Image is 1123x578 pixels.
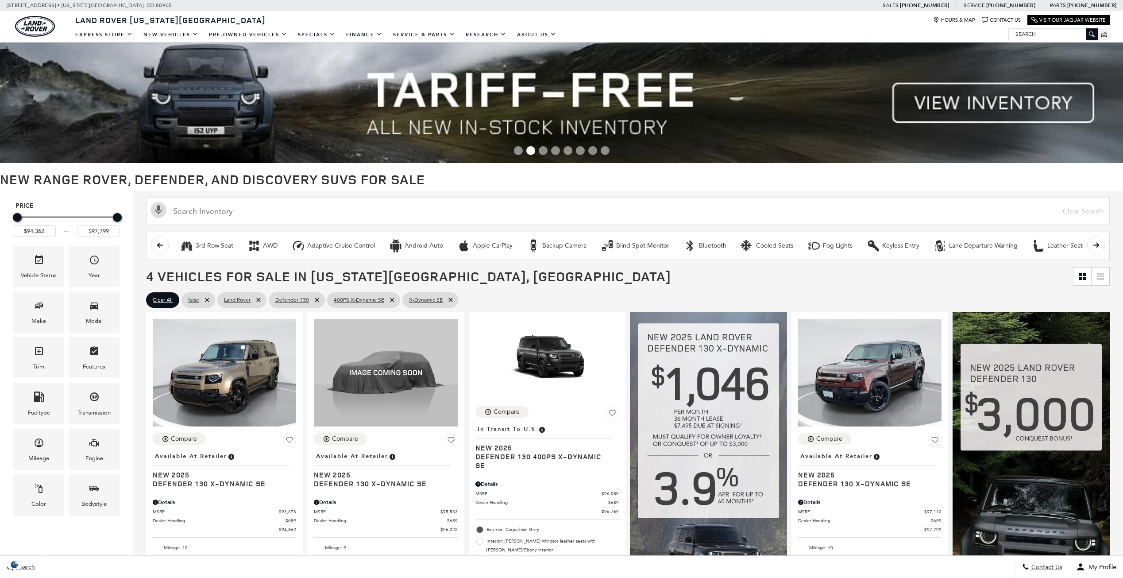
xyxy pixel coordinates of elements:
span: Mileage [34,435,44,454]
svg: Click to toggle on voice search [151,202,166,218]
button: BluetoothBluetooth [679,237,731,255]
span: Go to slide 7 [588,146,597,155]
span: Interior: [PERSON_NAME] Windsor leather seats with [PERSON_NAME]/Ebony interior [486,537,619,555]
a: Land Rover [US_STATE][GEOGRAPHIC_DATA] [70,15,271,25]
span: Available at Retailer [800,451,872,461]
a: Available at RetailerNew 2025Defender 130 X-Dynamic SE [798,450,942,488]
section: Click to Open Cookie Consent Modal [4,560,25,569]
span: $96,222 [440,526,458,533]
div: Pricing Details - Defender 130 400PS X-Dynamic SE [475,480,619,488]
span: Available at Retailer [155,451,227,461]
span: Vehicle has shipped from factory of origin. Estimated time of delivery to Retailer is on average ... [538,424,546,434]
a: Dealer Handling $689 [475,499,619,506]
img: 2025 LAND ROVER Defender 130 X-Dynamic SE [153,319,296,427]
span: Go to slide 3 [539,146,548,155]
nav: Main Navigation [70,27,562,43]
div: Bluetooth [683,239,697,252]
span: Go to slide 5 [563,146,572,155]
span: $94,362 [279,526,296,533]
span: Available at Retailer [316,451,388,461]
img: Opt-Out Icon [4,560,25,569]
a: MSRP $96,080 [475,490,619,497]
li: Mileage: 10 [798,542,942,554]
div: Blind Spot Monitor [601,239,614,252]
span: Make [34,298,44,316]
div: Fog Lights [807,239,821,252]
span: $689 [608,499,619,506]
button: Compare Vehicle [153,433,206,445]
span: $689 [447,517,458,524]
a: land-rover [15,16,55,37]
span: MSRP [475,490,602,497]
div: 3rd Row Seat [180,239,193,252]
div: Apple CarPlay [473,242,513,250]
span: Dealer Handling [475,499,608,506]
a: MSRP $93,673 [153,508,296,515]
a: [PHONE_NUMBER] [986,2,1035,9]
div: Blind Spot Monitor [616,242,669,250]
span: Go to slide 8 [601,146,610,155]
div: MileageMileage [13,429,64,470]
a: MSRP $95,533 [314,508,457,515]
li: Mileage: 10 [153,542,296,554]
div: Pricing Details - Defender 130 X-Dynamic SE [314,498,457,506]
span: Defender 130 X-Dynamic SE [153,479,289,488]
span: $97,110 [924,508,942,515]
a: EXPRESS STORE [70,27,138,43]
span: 400PS X-Dynamic SE [334,295,384,306]
div: Pricing Details - Defender 130 X-Dynamic SE [153,498,296,506]
span: Color [34,481,44,499]
div: Adaptive Cruise Control [307,242,375,250]
button: Android AutoAndroid Auto [384,237,448,255]
span: Trim [34,344,44,362]
span: In Transit to U.S. [478,424,538,434]
span: Fueltype [34,389,44,407]
span: $97,799 [924,526,942,533]
button: Lane Departure WarningLane Departure Warning [929,237,1023,255]
div: Leather Seats [1047,242,1085,250]
a: $94,362 [153,526,296,533]
div: Cooled Seats [756,242,793,250]
span: false [188,295,199,306]
span: Defender 130 400PS X-Dynamic SE [475,452,612,470]
img: 2025 LAND ROVER Defender 130 X-Dynamic SE [314,319,457,427]
span: Vehicle is in stock and ready for immediate delivery. Due to demand, availability is subject to c... [227,451,235,461]
button: Keyless EntryKeyless Entry [862,237,924,255]
a: Available at RetailerNew 2025Defender 130 X-Dynamic SE [153,450,296,488]
span: Go to slide 6 [576,146,585,155]
div: Price [13,210,120,237]
a: Dealer Handling $689 [798,517,942,524]
div: Lane Departure Warning [949,242,1018,250]
div: Bodystyle [81,499,107,509]
div: Model [86,316,103,326]
div: AWD [247,239,261,252]
div: Android Auto [389,239,402,252]
div: ColorColor [13,474,64,516]
button: Save Vehicle [928,433,942,450]
a: $96,222 [314,526,457,533]
button: scroll left [151,237,169,254]
button: Compare Vehicle [475,406,529,418]
span: Parts [1050,2,1066,8]
span: Land Rover [US_STATE][GEOGRAPHIC_DATA] [75,15,266,25]
span: $95,533 [440,508,458,515]
div: Trim [33,362,44,372]
div: VehicleVehicle Status [13,246,64,287]
img: 2025 LAND ROVER Defender 130 X-Dynamic SE [798,319,942,427]
div: Compare [816,435,842,443]
span: Go to slide 4 [551,146,560,155]
div: Bluetooth [699,242,726,250]
a: Dealer Handling $689 [314,517,457,524]
span: Go to slide 2 [526,146,535,155]
a: MSRP $97,110 [798,508,942,515]
button: Save Vehicle [606,406,619,423]
button: Backup CameraBackup Camera [522,237,591,255]
div: Adaptive Cruise Control [292,239,305,252]
a: Research [460,27,512,43]
button: Compare Vehicle [798,433,851,445]
div: Engine [85,454,103,463]
span: $93,673 [279,508,296,515]
span: Contact Us [1029,563,1062,571]
div: Compare [171,435,197,443]
a: [PHONE_NUMBER] [1067,2,1116,9]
